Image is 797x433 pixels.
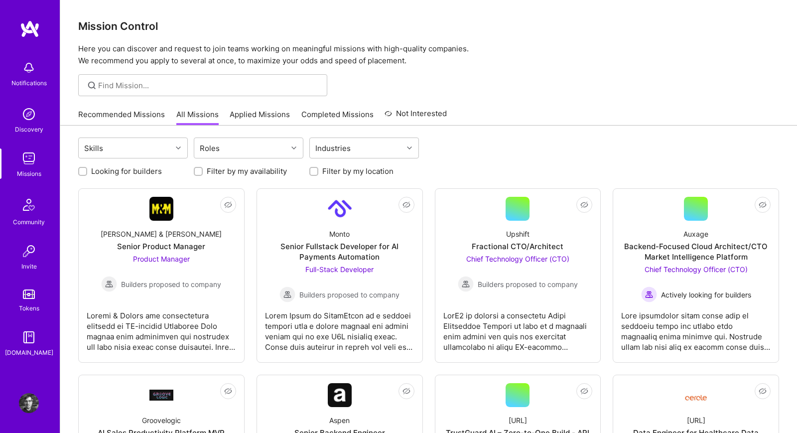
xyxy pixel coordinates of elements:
[21,261,37,272] div: Invite
[466,255,569,263] span: Chief Technology Officer (CTO)
[641,287,657,302] img: Actively looking for builders
[16,393,41,413] a: User Avatar
[23,289,35,299] img: tokens
[224,387,232,395] i: icon EyeClosed
[20,20,40,38] img: logo
[207,166,287,176] label: Filter by my availability
[176,145,181,150] i: icon Chevron
[443,302,593,352] div: LorE2 ip dolorsi a consectetu Adipi Elitseddoe Tempori ut labo et d magnaali enim admini ven quis...
[265,197,414,354] a: Company LogoMontoSenior Fullstack Developer for AI Payments AutomationFull-Stack Developer Builde...
[759,201,767,209] i: icon EyeClosed
[478,279,578,289] span: Builders proposed to company
[19,104,39,124] img: discovery
[87,197,236,354] a: Company Logo[PERSON_NAME] & [PERSON_NAME]Senior Product ManagerProduct Manager Builders proposed ...
[645,265,748,274] span: Chief Technology Officer (CTO)
[305,265,374,274] span: Full-Stack Developer
[329,229,350,239] div: Monto
[133,255,190,263] span: Product Manager
[402,387,410,395] i: icon EyeClosed
[149,390,173,400] img: Company Logo
[687,415,705,426] div: [URL]
[443,197,593,354] a: UpshiftFractional CTO/ArchitectChief Technology Officer (CTO) Builders proposed to companyBuilder...
[121,279,221,289] span: Builders proposed to company
[402,201,410,209] i: icon EyeClosed
[98,80,320,91] input: Find Mission...
[19,241,39,261] img: Invite
[17,168,41,179] div: Missions
[329,415,350,426] div: Aspen
[78,43,779,67] p: Here you can discover and request to join teams working on meaningful missions with high-quality ...
[407,145,412,150] i: icon Chevron
[506,229,530,239] div: Upshift
[197,141,222,155] div: Roles
[299,289,399,300] span: Builders proposed to company
[19,148,39,168] img: teamwork
[91,166,162,176] label: Looking for builders
[101,229,222,239] div: [PERSON_NAME] & [PERSON_NAME]
[19,58,39,78] img: bell
[86,80,98,91] i: icon SearchGrey
[117,241,205,252] div: Senior Product Manager
[13,217,45,227] div: Community
[149,197,173,221] img: Company Logo
[759,387,767,395] i: icon EyeClosed
[301,109,374,126] a: Completed Missions
[17,193,41,217] img: Community
[78,109,165,126] a: Recommended Missions
[291,145,296,150] i: icon Chevron
[458,276,474,292] img: Builders proposed to company
[621,302,771,352] div: Lore ipsumdolor sitam conse adip el seddoeiu tempo inc utlabo etdo magnaaliq enima minimve qui. N...
[11,78,47,88] div: Notifications
[621,241,771,262] div: Backend-Focused Cloud Architect/CTO Market Intelligence Platform
[176,109,219,126] a: All Missions
[87,302,236,352] div: Loremi & Dolors ame consectetura elitsedd ei TE-incidid Utlaboree Dolo magnaa enim adminimven qui...
[279,287,295,302] img: Builders proposed to company
[313,141,353,155] div: Industries
[78,20,779,32] h3: Mission Control
[5,347,53,358] div: [DOMAIN_NAME]
[82,141,106,155] div: Skills
[385,108,447,126] a: Not Interested
[472,241,563,252] div: Fractional CTO/Architect
[230,109,290,126] a: Applied Missions
[328,383,352,407] img: Company Logo
[509,415,527,426] div: [URL]
[15,124,43,135] div: Discovery
[580,387,588,395] i: icon EyeClosed
[265,241,414,262] div: Senior Fullstack Developer for AI Payments Automation
[224,201,232,209] i: icon EyeClosed
[684,387,708,404] img: Company Logo
[621,197,771,354] a: AuxageBackend-Focused Cloud Architect/CTO Market Intelligence PlatformChief Technology Officer (C...
[683,229,708,239] div: Auxage
[580,201,588,209] i: icon EyeClosed
[328,197,352,221] img: Company Logo
[101,276,117,292] img: Builders proposed to company
[265,302,414,352] div: Lorem Ipsum do SitamEtcon ad e seddoei tempori utla e dolore magnaal eni admini veniam qui no exe...
[142,415,181,426] div: Groovelogic
[661,289,751,300] span: Actively looking for builders
[19,303,39,313] div: Tokens
[19,393,39,413] img: User Avatar
[19,327,39,347] img: guide book
[322,166,394,176] label: Filter by my location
